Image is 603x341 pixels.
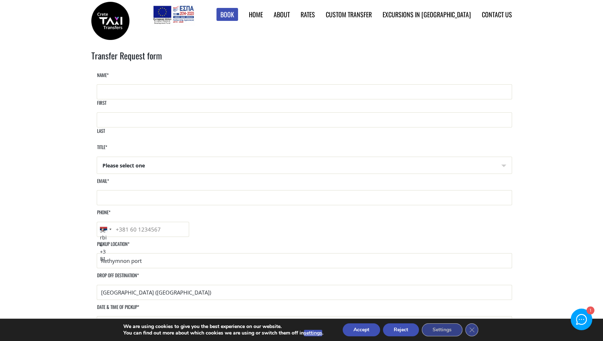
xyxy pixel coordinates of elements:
[249,10,263,19] a: Home
[91,49,512,72] h2: Transfer Request form
[97,157,512,174] span: Please select one
[97,99,106,112] label: First
[97,209,110,221] label: Phone
[422,323,462,336] button: Settings
[123,323,323,330] p: We are using cookies to give you the best experience on our website.
[97,272,139,284] label: Drop off destination
[97,222,189,237] input: +381 60 1234567
[152,4,195,25] img: e-bannersEUERDF180X90.jpg
[343,323,380,336] button: Accept
[100,227,107,263] span: Serbia +381
[465,323,478,336] button: Close GDPR Cookie Banner
[216,8,238,21] a: Book
[97,222,114,237] div: Selected country
[91,2,129,40] img: Crete Taxi Transfers | Crete Taxi Transfers search results | Crete Taxi Transfers
[97,127,105,140] label: Last
[301,10,315,19] a: Rates
[383,323,419,336] button: Reject
[482,10,512,19] a: Contact us
[91,16,129,24] a: Crete Taxi Transfers | Crete Taxi Transfers search results | Crete Taxi Transfers
[586,307,594,315] div: 1
[304,330,322,336] button: settings
[97,178,109,190] label: Email
[97,241,129,253] label: Pickup location
[383,10,471,19] a: Excursions in [GEOGRAPHIC_DATA]
[97,72,109,84] label: Name
[97,144,107,156] label: Title
[97,304,139,316] label: Date & time of pickup
[123,330,323,336] p: You can find out more about which cookies we are using or switch them off in .
[274,10,290,19] a: About
[326,10,372,19] a: Custom Transfer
